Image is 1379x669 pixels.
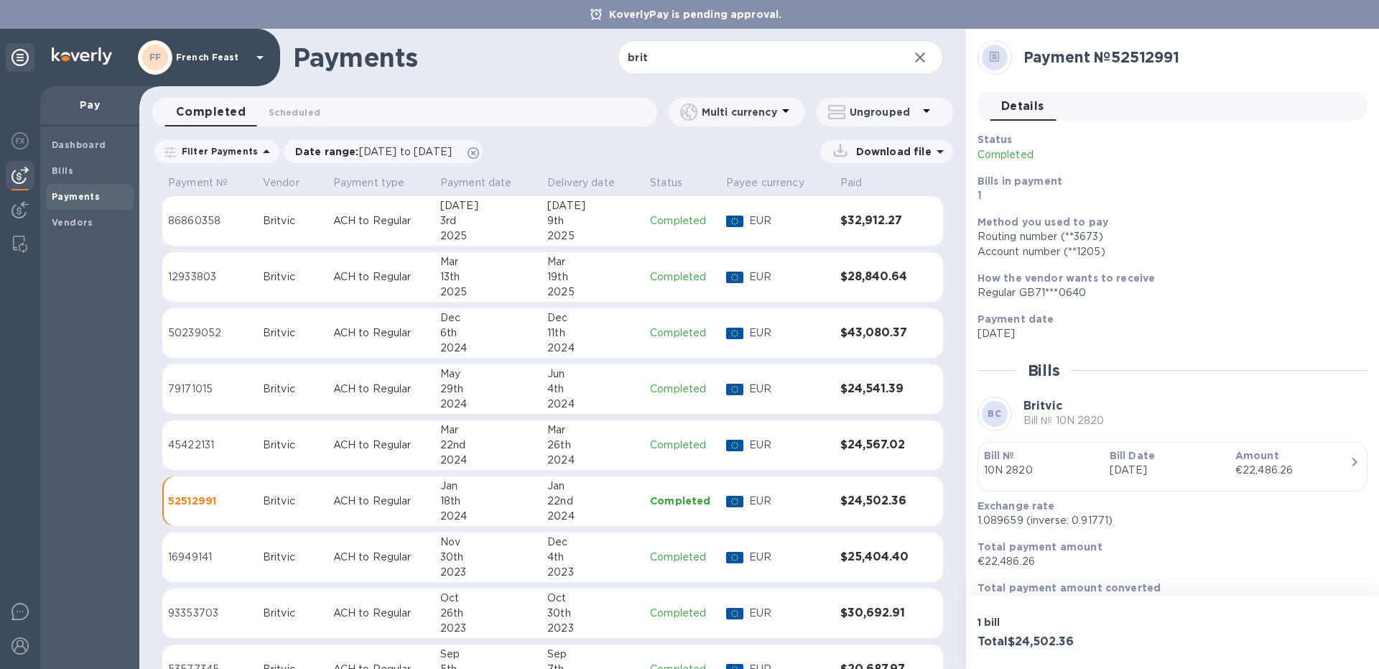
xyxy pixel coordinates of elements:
p: Vendor [263,175,300,190]
p: Download file [850,144,932,159]
p: 93353703 [168,606,251,621]
div: 6th [440,326,536,341]
p: Multi currency [702,105,777,119]
b: Status [978,134,1013,145]
b: Bills [52,165,73,176]
div: Account number (**1205) [978,244,1356,259]
p: 10N 2820 [984,463,1098,478]
span: [DATE] to [DATE] [359,146,452,157]
p: Payment № [168,175,228,190]
div: €22,486.26 [1235,463,1350,478]
p: EUR [749,213,829,229]
p: EUR [749,550,829,565]
div: Britvic [263,606,322,621]
b: Vendors [52,217,93,228]
div: Britvic [263,494,322,509]
div: 29th [440,382,536,397]
b: Bills in payment [978,175,1062,187]
div: Oct [547,591,639,606]
span: Scheduled [269,105,320,120]
p: ACH to Regular [333,213,429,229]
p: 12933803 [168,269,251,285]
div: Routing number (**3673) [978,229,1356,244]
b: How the vendor wants to receive [978,272,1156,284]
b: Britvic [1023,399,1062,412]
p: Completed [978,147,1230,162]
div: Britvic [263,550,322,565]
h3: $32,912.27 [840,214,913,228]
p: 16949141 [168,550,251,565]
div: 2023 [440,565,536,580]
p: Payment date [440,175,512,190]
p: ACH to Regular [333,438,429,453]
div: 30th [440,550,536,565]
div: 2024 [440,453,536,468]
div: Dec [440,310,536,326]
p: EUR [749,382,829,397]
div: 19th [547,269,639,285]
div: Dec [547,310,639,326]
h3: Total $24,502.36 [978,635,1167,649]
p: Bill № 10N 2820 [1023,413,1105,428]
span: Payment № [168,175,246,190]
div: Oct [440,591,536,606]
div: Britvic [263,382,322,397]
p: 86860358 [168,213,251,229]
b: Bill Date [1110,450,1155,461]
div: Britvic [263,326,322,341]
div: 11th [547,326,639,341]
p: Completed [650,213,715,229]
b: Bill № [984,450,1015,461]
span: Paid [840,175,881,190]
div: 2023 [547,565,639,580]
div: 2024 [547,341,639,356]
p: Date range : [295,144,459,159]
div: 4th [547,382,639,397]
div: 2025 [547,229,639,244]
p: KoverlyPay is pending approval. [602,7,789,22]
p: 1.089659 (inverse: 0.91771) [978,513,1356,528]
div: Sep [547,647,639,662]
p: Status [650,175,682,190]
div: 2023 [440,621,536,636]
b: Total payment amount [978,541,1102,553]
div: May [440,366,536,382]
b: Payments [52,191,100,202]
div: 26th [440,606,536,621]
p: Completed [650,494,715,508]
b: Method you used to pay [978,216,1108,228]
div: Nov [440,535,536,550]
span: Payee currency [726,175,823,190]
b: Payment date [978,313,1054,325]
div: 2025 [440,229,536,244]
h3: $24,567.02 [840,438,913,452]
p: €22,486.26 [978,554,1356,569]
div: 3rd [440,213,536,229]
p: Paid [840,175,863,190]
div: 30th [547,606,639,621]
h3: $24,541.39 [840,382,913,396]
p: ACH to Regular [333,550,429,565]
span: Delivery date [547,175,633,190]
div: 2025 [547,285,639,300]
div: 2024 [440,509,536,524]
h1: Payments [293,42,618,73]
div: Dec [547,535,639,550]
p: EUR [749,494,829,509]
div: Jun [547,366,639,382]
p: [DATE] [1110,463,1224,478]
div: Date range:[DATE] to [DATE] [284,140,483,163]
img: Foreign exchange [11,132,29,149]
div: Mar [440,254,536,269]
p: [DATE] [978,326,1356,341]
p: Completed [650,438,715,453]
b: Total payment amount converted [978,582,1161,594]
h3: $30,692.91 [840,606,913,620]
div: Unpin categories [6,43,34,72]
div: Jan [440,479,536,494]
button: Bill №10N 2820Bill Date[DATE]Amount€22,486.26 [978,442,1368,492]
p: Filter Payments [176,145,258,157]
p: ACH to Regular [333,269,429,285]
p: Ungrouped [850,105,918,119]
p: EUR [749,606,829,621]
